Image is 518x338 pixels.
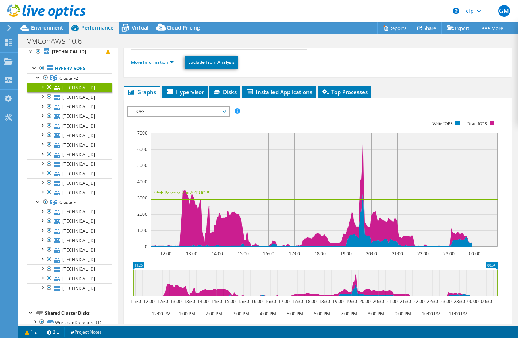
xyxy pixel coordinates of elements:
text: 20:00 [366,250,377,257]
text: 16:00 [251,298,263,304]
text: 12:30 [157,298,168,304]
a: [TECHNICAL_ID] [27,92,112,102]
span: Disks [213,88,237,96]
text: 22:00 [417,250,429,257]
text: 22:30 [427,298,438,304]
a: Hypervisors [27,64,112,73]
text: 18:00 [314,250,326,257]
a: [TECHNICAL_ID] [27,236,112,245]
a: [TECHNICAL_ID] [27,159,112,169]
text: 19:00 [340,250,352,257]
text: 16:00 [263,250,274,257]
div: Shared Cluster Disks [45,309,112,318]
text: 95th Percentile = 2913 IOPS [154,190,210,196]
a: [TECHNICAL_ID] [27,178,112,188]
text: 0 [145,244,147,250]
a: 1 [20,327,42,337]
text: 7000 [137,130,147,136]
a: [TECHNICAL_ID] [27,274,112,283]
text: 19:00 [332,298,344,304]
a: [TECHNICAL_ID] [27,102,112,112]
text: 6000 [137,146,147,152]
text: 19:30 [346,298,357,304]
text: 12:00 [160,250,171,257]
text: 1000 [137,227,147,233]
text: 11:30 [130,298,141,304]
text: 18:00 [305,298,317,304]
text: 15:00 [237,250,249,257]
a: [TECHNICAL_ID] [27,226,112,236]
text: 17:00 [289,250,300,257]
a: [TECHNICAL_ID] [27,112,112,121]
span: Environment [31,24,63,31]
text: 12:00 [143,298,155,304]
text: 4000 [137,179,147,185]
a: Share [412,22,442,34]
text: 17:00 [278,298,290,304]
a: Cluster-1 [27,198,112,207]
b: [TECHNICAL_ID] [52,48,86,55]
span: Graphs [127,88,156,96]
text: 23:30 [454,298,465,304]
text: 15:00 [224,298,236,304]
a: Cluster-2 [27,73,112,83]
a: [TECHNICAL_ID] [27,188,112,197]
a: [TECHNICAL_ID] [27,255,112,264]
text: 18:30 [319,298,330,304]
text: 2000 [137,211,147,217]
text: 20:00 [359,298,371,304]
a: 2 [42,327,65,337]
text: Read IOPS [467,121,487,126]
span: Top Processes [321,88,368,96]
text: 21:00 [386,298,398,304]
a: More [475,22,509,34]
span: IOPS [132,107,225,116]
text: 17:30 [292,298,303,304]
span: Cluster-2 [59,75,78,81]
span: Virtual [132,24,148,31]
text: 00:00 [469,250,480,257]
text: 15:30 [238,298,249,304]
a: Reports [377,22,412,34]
a: Export [441,22,475,34]
text: 16:30 [265,298,276,304]
a: [TECHNICAL_ID] [27,169,112,178]
text: 22:00 [413,298,425,304]
span: Cloud Pricing [167,24,200,31]
a: [TECHNICAL_ID] [27,245,112,255]
span: Installed Applications [246,88,312,96]
a: More Information [131,59,174,65]
text: 3000 [137,195,147,201]
span: Hypervisor [166,88,204,96]
text: 00:00 [467,298,479,304]
text: 14:00 [212,250,223,257]
a: [TECHNICAL_ID] [27,47,112,57]
a: WorkloadDatastore (1) [27,318,112,327]
text: 23:00 [443,250,455,257]
a: Exclude From Analysis [185,56,238,69]
a: Project Notes [64,327,107,337]
text: 14:00 [197,298,209,304]
text: 00:30 [481,298,492,304]
a: [TECHNICAL_ID] [27,140,112,149]
a: [TECHNICAL_ID] [27,150,112,159]
text: Write IOPS [432,121,453,126]
a: [TECHNICAL_ID] [27,217,112,226]
a: [TECHNICAL_ID] [27,83,112,92]
text: 20:30 [373,298,384,304]
a: [TECHNICAL_ID] [27,131,112,140]
text: 21:00 [392,250,403,257]
text: 13:00 [170,298,182,304]
span: Performance [81,24,113,31]
text: 21:30 [400,298,411,304]
a: [TECHNICAL_ID] [27,283,112,293]
span: Cluster-1 [59,199,78,205]
a: [TECHNICAL_ID] [27,264,112,274]
h1: VMConAWS-10.6 [24,37,93,45]
text: 5000 [137,162,147,168]
svg: \n [453,8,459,14]
a: [TECHNICAL_ID] [27,121,112,131]
span: GM [498,5,510,17]
a: [TECHNICAL_ID] [27,207,112,217]
text: 23:00 [440,298,452,304]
